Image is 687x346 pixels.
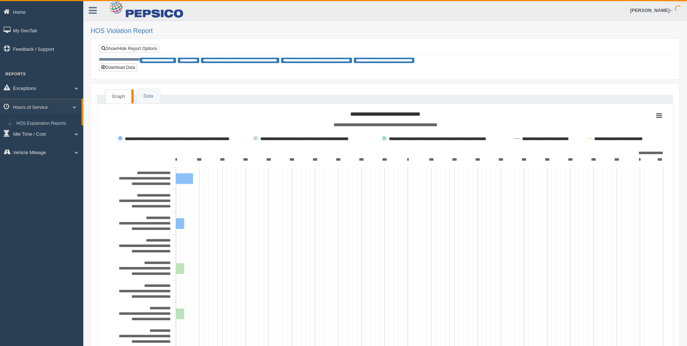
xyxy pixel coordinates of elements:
a: Show/Hide Report Options [99,45,159,53]
button: Download Data [99,63,137,71]
a: Data [137,89,160,104]
a: Graph [105,89,131,104]
a: HOS Explanation Reports [13,117,81,130]
h2: HOS Violation Report [91,28,680,35]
